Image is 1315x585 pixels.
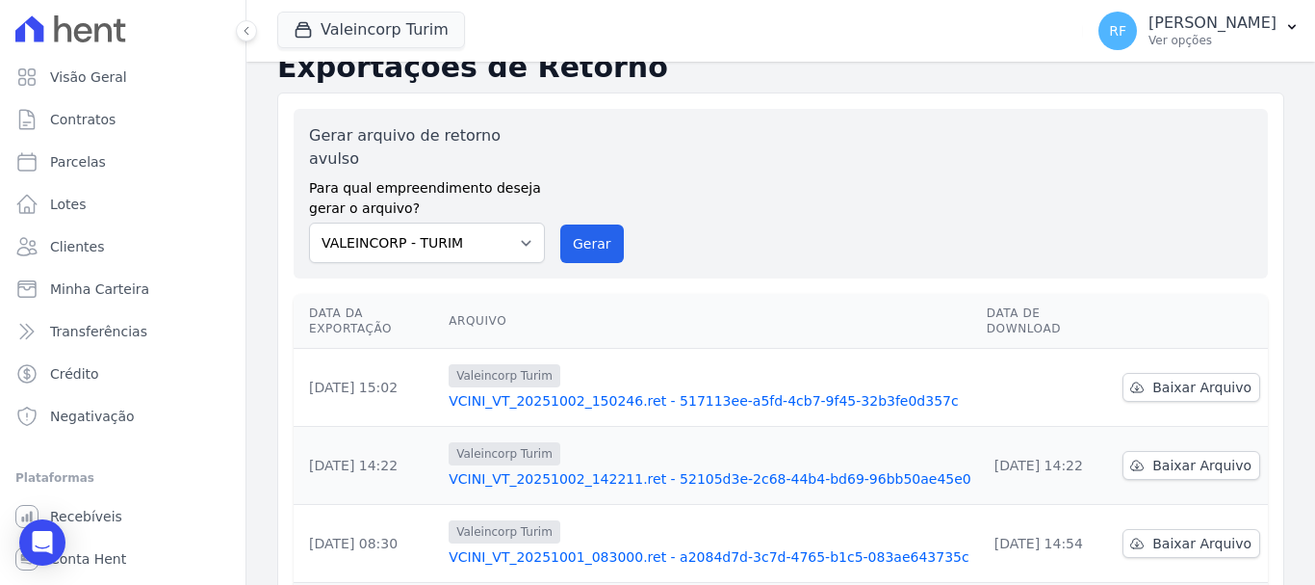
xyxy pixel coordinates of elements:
[50,152,106,172] span: Parcelas
[441,294,979,349] th: Arquivo
[8,227,238,266] a: Clientes
[50,67,127,87] span: Visão Geral
[50,364,99,384] span: Crédito
[8,143,238,181] a: Parcelas
[8,397,238,436] a: Negativação
[309,171,545,219] label: Para qual empreendimento deseja gerar o arquivo?
[8,355,238,393] a: Crédito
[8,185,238,224] a: Lotes
[1122,373,1260,402] a: Baixar Arquivo
[309,124,545,171] label: Gerar arquivo de retorno avulso
[294,294,441,349] th: Data da Exportação
[15,466,230,490] div: Plataformas
[979,505,1115,583] td: [DATE] 14:54
[449,469,971,489] a: VCINI_VT_20251002_142211.ret - 52105d3e-2c68-44b4-bd69-96bb50ae45e0
[294,349,441,427] td: [DATE] 15:02
[8,270,238,308] a: Minha Carteira
[8,497,238,536] a: Recebíveis
[1122,451,1260,480] a: Baixar Arquivo
[50,322,147,341] span: Transferências
[1122,529,1260,558] a: Baixar Arquivo
[1152,456,1251,475] span: Baixar Arquivo
[294,427,441,505] td: [DATE] 14:22
[449,442,560,465] span: Valeincorp Turim
[1152,378,1251,397] span: Baixar Arquivo
[50,407,135,426] span: Negativação
[1148,33,1276,48] p: Ver opções
[449,520,560,544] span: Valeincorp Turim
[1083,4,1315,58] button: RF [PERSON_NAME] Ver opções
[294,505,441,583] td: [DATE] 08:30
[979,294,1115,349] th: Data de Download
[50,507,122,526] span: Recebíveis
[50,110,116,129] span: Contratos
[8,100,238,139] a: Contratos
[8,540,238,578] a: Conta Hent
[1148,13,1276,33] p: [PERSON_NAME]
[979,427,1115,505] td: [DATE] 14:22
[277,50,1284,85] h2: Exportações de Retorno
[449,391,971,411] a: VCINI_VT_20251002_150246.ret - 517113ee-a5fd-4cb7-9f45-32b3fe0d357c
[1109,24,1126,38] span: RF
[8,312,238,351] a: Transferências
[449,364,560,387] span: Valeincorp Turim
[19,519,65,566] div: Open Intercom Messenger
[50,549,126,569] span: Conta Hent
[50,195,87,214] span: Lotes
[277,12,465,48] button: Valeincorp Turim
[8,58,238,96] a: Visão Geral
[50,279,149,299] span: Minha Carteira
[1152,534,1251,553] span: Baixar Arquivo
[449,547,971,567] a: VCINI_VT_20251001_083000.ret - a2084d7d-3c7d-4765-b1c5-083ae643735c
[50,237,104,256] span: Clientes
[560,225,624,263] button: Gerar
